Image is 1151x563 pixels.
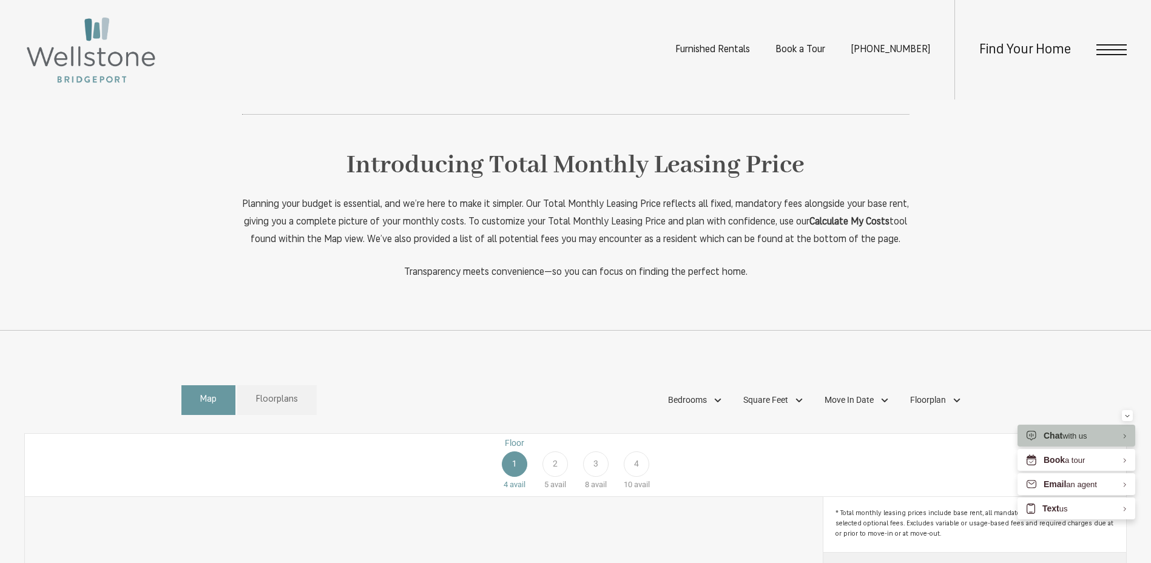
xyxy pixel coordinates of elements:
span: Square Feet [743,394,788,406]
span: [PHONE_NUMBER] [851,45,930,55]
a: Call Us at (253) 642-8681 [851,45,930,55]
span: Floorplans [256,393,298,407]
button: Open Menu [1096,44,1127,55]
a: Find Your Home [979,43,1071,57]
span: 3 [593,457,598,470]
a: Floor 2 [535,437,575,491]
a: Book a Tour [775,45,825,55]
p: Planning your budget is essential, and we’re here to make it simpler. Our Total Monthly Leasing P... [242,196,910,249]
span: avail [550,480,566,489]
span: Floorplan [910,394,946,406]
span: 10 [624,480,632,489]
a: Floor 4 [616,437,657,491]
span: 4 [634,457,639,470]
span: Move In Date [825,394,874,406]
img: Wellstone [24,15,158,85]
span: avail [591,480,607,489]
span: avail [634,480,650,489]
strong: Calculate My Costs [809,217,889,227]
span: 8 [585,480,589,489]
span: Bedrooms [668,394,707,406]
a: Furnished Rentals [675,45,750,55]
span: * Total monthly leasing prices include base rent, all mandatory monthly fees and any user-selecte... [835,509,1114,539]
h2: Introducing Total Monthly Leasing Price [242,145,910,186]
a: Floor 3 [575,437,616,491]
span: 5 [544,480,548,489]
p: Transparency meets convenience—so you can focus on finding the perfect home. [242,264,910,281]
span: Map [200,393,217,407]
span: 2 [553,457,558,470]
